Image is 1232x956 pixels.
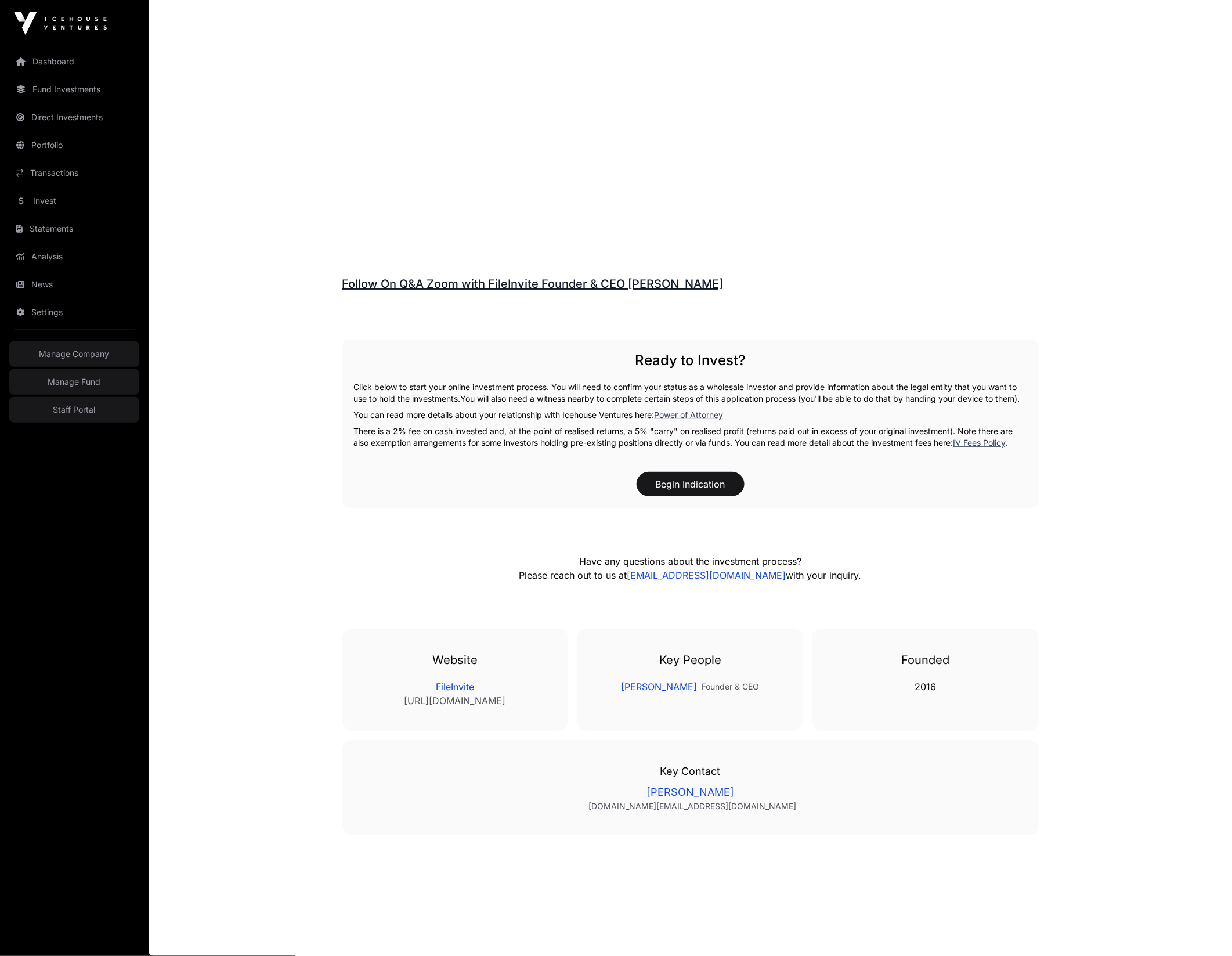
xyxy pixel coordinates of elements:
[9,188,139,214] a: Invest
[953,438,1006,448] a: IV Fees Policy
[836,652,1015,668] h3: Founded
[9,300,139,325] a: Settings
[9,397,139,423] a: Staff Portal
[14,12,107,35] img: Icehouse Ventures Logo
[342,277,724,291] a: Follow On Q&A Zoom with FileInvite Founder & CEO [PERSON_NAME]
[9,341,139,367] a: Manage Company
[627,569,786,581] a: [EMAIL_ADDRESS][DOMAIN_NAME]
[601,652,780,668] h3: Key People
[621,680,697,694] a: [PERSON_NAME]
[366,680,545,694] a: FileInvite
[354,409,1027,421] p: You can read more details about your relationship with Icehouse Ventures here:
[366,652,545,668] h3: Website
[702,681,759,692] p: Founder & CEO
[9,104,139,130] a: Direct Investments
[9,244,139,269] a: Analysis
[9,216,139,241] a: Statements
[1174,900,1232,956] iframe: Chat Widget
[366,763,1016,780] p: Key Contact
[9,272,139,297] a: News
[9,49,139,74] a: Dashboard
[366,694,545,708] a: [URL][DOMAIN_NAME]
[370,800,1016,812] a: [DOMAIN_NAME][EMAIL_ADDRESS][DOMAIN_NAME]
[836,680,1015,694] p: 2016
[637,472,745,496] button: Begin Indication
[9,160,139,186] a: Transactions
[461,394,1020,403] span: You will also need a witness nearby to complete certain steps of this application process (you'll...
[354,381,1027,405] p: Click below to start your online investment process. You will need to confirm your status as a wh...
[429,554,952,582] p: Have any questions about the investment process? Please reach out to us at with your inquiry.
[9,77,139,102] a: Fund Investments
[9,369,139,395] a: Manage Fund
[354,425,1027,449] p: There is a 2% fee on cash invested and, at the point of realised returns, a 5% "carry" on realise...
[354,351,1027,370] h2: Ready to Invest?
[655,410,724,420] a: Power of Attorney
[366,784,1016,800] a: [PERSON_NAME]
[9,132,139,158] a: Portfolio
